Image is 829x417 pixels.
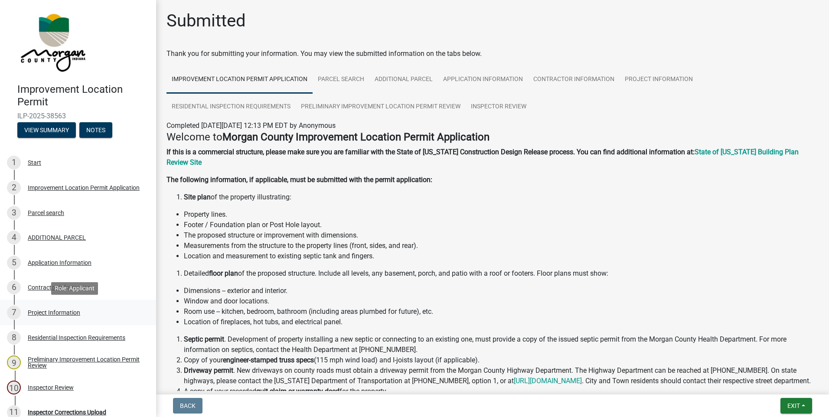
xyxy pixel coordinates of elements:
[173,398,202,414] button: Back
[184,306,819,317] li: Room use -- kitchen, bedroom, bathroom (including areas plumbed for future), etc.
[17,9,87,74] img: Morgan County, Indiana
[184,386,819,397] li: A copy of your recorded for the property.
[7,156,21,169] div: 1
[528,66,620,94] a: Contractor Information
[28,185,140,191] div: Improvement Location Permit Application
[223,356,314,364] strong: engineer-stamped truss specs
[209,269,238,277] strong: floor plan
[17,127,76,134] wm-modal-confirm: Summary
[166,93,296,121] a: Residential Inspection Requirements
[787,402,800,409] span: Exit
[184,268,819,279] li: Detailed of the proposed structure. Include all levels, any basement, porch, and patio with a roo...
[369,66,438,94] a: ADDITIONAL PARCEL
[166,49,819,59] div: Thank you for submitting your information. You may view the submitted information on the tabs below.
[184,193,211,201] strong: Site plan
[17,112,139,120] span: ILP-2025-38563
[313,66,369,94] a: Parcel search
[28,309,80,316] div: Project Information
[28,160,41,166] div: Start
[184,230,819,241] li: The proposed structure or improvement with dimensions.
[184,192,819,202] li: of the property illustrating:
[166,176,432,184] strong: The following information, if applicable, must be submitted with the permit application:
[28,235,86,241] div: ADDITIONAL PARCEL
[184,334,819,355] li: . Development of property installing a new septic or connecting to an existing one, must provide ...
[28,356,142,368] div: Preliminary Improvement Location Permit Review
[7,256,21,270] div: 5
[166,10,246,31] h1: Submitted
[7,381,21,394] div: 10
[17,122,76,138] button: View Summary
[184,317,819,327] li: Location of fireplaces, hot tubs, and electrical panel.
[7,231,21,244] div: 4
[466,93,532,121] a: Inspector Review
[28,384,74,391] div: Inspector Review
[256,387,339,395] strong: quit claim or warranty deed
[7,331,21,345] div: 8
[7,306,21,319] div: 7
[438,66,528,94] a: Application Information
[166,131,819,143] h4: Welcome to
[7,280,21,294] div: 6
[28,284,91,290] div: Contractor Information
[166,148,695,156] strong: If this is a commercial structure, please make sure you are familiar with the State of [US_STATE]...
[166,148,799,166] a: State of [US_STATE] Building Plan Review Site
[514,377,582,385] a: [URL][DOMAIN_NAME]
[51,282,98,295] div: Role: Applicant
[184,355,819,365] li: Copy of your (115 mph wind load) and I-joists layout (if applicable).
[166,121,336,130] span: Completed [DATE][DATE] 12:13 PM EDT by Anonymous
[28,210,64,216] div: Parcel search
[180,402,196,409] span: Back
[184,209,819,220] li: Property lines.
[17,83,149,108] h4: Improvement Location Permit
[28,409,106,415] div: Inspector Corrections Upload
[7,206,21,220] div: 3
[296,93,466,121] a: Preliminary Improvement Location Permit Review
[184,366,233,375] strong: Driveway permit
[184,251,819,261] li: Location and measurement to existing septic tank and fingers.
[184,365,819,386] li: . New driveways on county roads must obtain a driveway permit from the Morgan County Highway Depa...
[780,398,812,414] button: Exit
[28,260,91,266] div: Application Information
[28,335,125,341] div: Residential Inspection Requirements
[79,122,112,138] button: Notes
[7,181,21,195] div: 2
[222,131,490,143] strong: Morgan County Improvement Location Permit Application
[7,355,21,369] div: 9
[184,296,819,306] li: Window and door locations.
[79,127,112,134] wm-modal-confirm: Notes
[184,220,819,230] li: Footer / Foundation plan or Post Hole layout.
[184,286,819,296] li: Dimensions -- exterior and interior.
[166,66,313,94] a: Improvement Location Permit Application
[184,335,224,343] strong: Septic permit
[184,241,819,251] li: Measurements from the structure to the property lines (front, sides, and rear).
[620,66,698,94] a: Project Information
